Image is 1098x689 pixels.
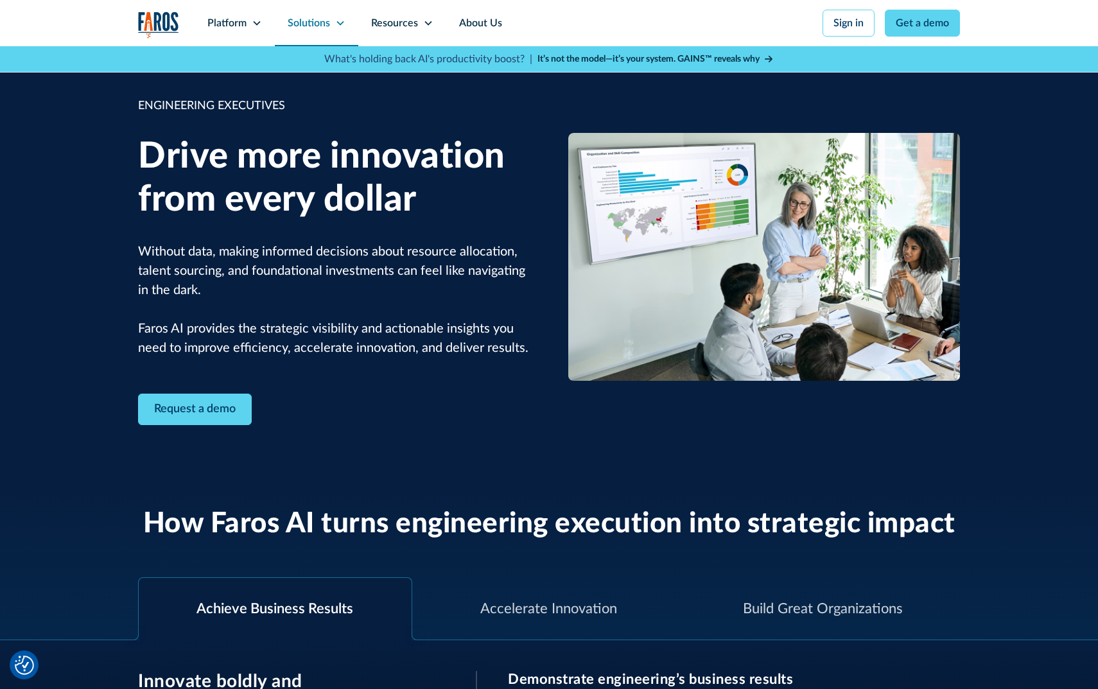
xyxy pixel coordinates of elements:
[207,15,247,31] div: Platform
[138,394,252,425] a: Contact Modal
[743,598,903,620] div: Build Great Organizations
[324,51,532,67] p: What's holding back AI's productivity boost? |
[823,10,875,37] a: Sign in
[480,598,617,620] div: Accelerate Innovation
[508,671,960,688] h3: Demonstrate engineering’s business results
[143,507,955,541] h2: How Faros AI turns engineering execution into strategic impact
[138,135,530,222] h1: Drive more innovation from every dollar
[138,242,530,358] p: Without data, making informed decisions about resource allocation, talent sourcing, and foundatio...
[885,10,960,37] a: Get a demo
[196,598,353,620] div: Achieve Business Results
[537,53,774,66] a: It’s not the model—it’s your system. GAINS™ reveals why
[138,12,179,38] a: home
[138,98,530,115] div: ENGINEERING EXECUTIVES
[138,12,179,38] img: Logo of the analytics and reporting company Faros.
[15,656,34,675] button: Cookie Settings
[288,15,330,31] div: Solutions
[537,55,760,64] strong: It’s not the model—it’s your system. GAINS™ reveals why
[15,656,34,675] img: Revisit consent button
[371,15,418,31] div: Resources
